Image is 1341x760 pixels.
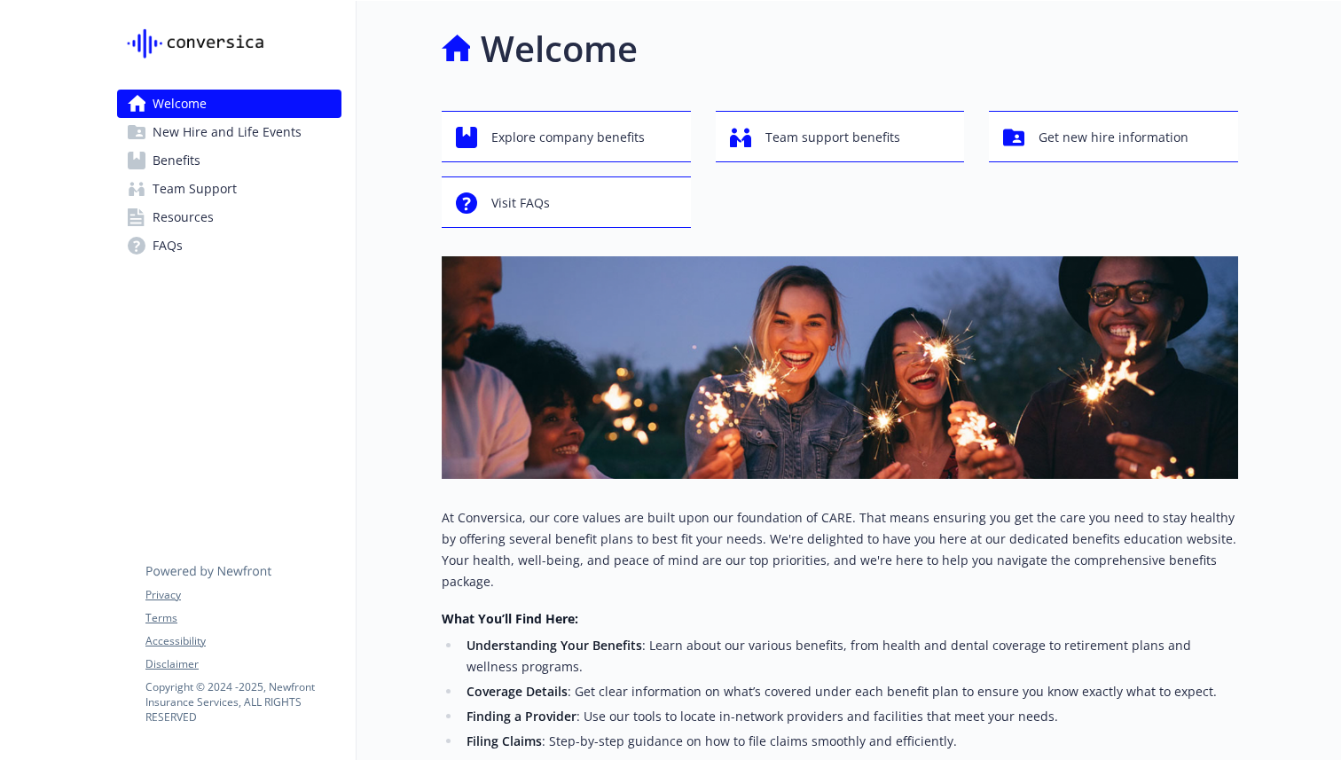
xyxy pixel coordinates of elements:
span: Resources [153,203,214,231]
strong: Finding a Provider [467,708,576,725]
button: Get new hire information [989,111,1238,162]
span: New Hire and Life Events [153,118,302,146]
strong: Filing Claims [467,733,542,749]
li: : Use our tools to locate in-network providers and facilities that meet your needs. [461,706,1238,727]
span: FAQs [153,231,183,260]
a: Benefits [117,146,341,175]
span: Team support benefits [765,121,900,154]
button: Explore company benefits [442,111,691,162]
a: Terms [145,610,341,626]
li: : Learn about our various benefits, from health and dental coverage to retirement plans and welln... [461,635,1238,678]
p: At Conversica, our core values are built upon our foundation of CARE. That means ensuring you get... [442,507,1238,592]
li: : Get clear information on what’s covered under each benefit plan to ensure you know exactly what... [461,681,1238,702]
a: FAQs [117,231,341,260]
p: Copyright © 2024 - 2025 , Newfront Insurance Services, ALL RIGHTS RESERVED [145,679,341,725]
button: Team support benefits [716,111,965,162]
a: New Hire and Life Events [117,118,341,146]
span: Visit FAQs [491,186,550,220]
span: Benefits [153,146,200,175]
a: Team Support [117,175,341,203]
button: Visit FAQs [442,176,691,228]
strong: Understanding Your Benefits [467,637,642,654]
img: overview page banner [442,256,1238,479]
a: Disclaimer [145,656,341,672]
strong: Coverage Details [467,683,568,700]
span: Welcome [153,90,207,118]
li: : Step-by-step guidance on how to file claims smoothly and efficiently. [461,731,1238,752]
span: Explore company benefits [491,121,645,154]
a: Welcome [117,90,341,118]
a: Privacy [145,587,341,603]
h1: Welcome [481,22,638,75]
span: Get new hire information [1039,121,1188,154]
strong: What You’ll Find Here: [442,610,578,627]
a: Resources [117,203,341,231]
a: Accessibility [145,633,341,649]
span: Team Support [153,175,237,203]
